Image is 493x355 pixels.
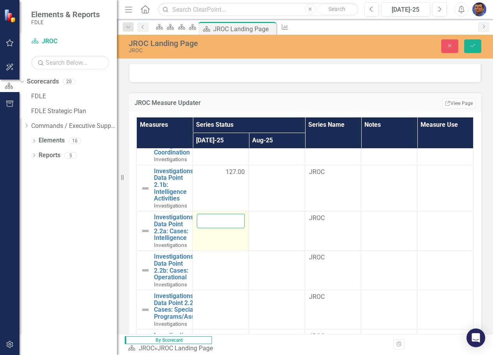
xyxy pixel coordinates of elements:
div: 16 [69,137,81,144]
div: [DATE]-25 [384,5,428,14]
input: Search ClearPoint... [158,3,358,16]
span: Search [329,6,345,12]
a: Scorecards [27,77,59,86]
a: JROC [31,37,109,46]
a: View Page [442,98,475,108]
img: Not Defined [141,184,150,193]
a: Investigations Data Point 2.2b: Cases: Operational [154,253,193,280]
a: Elements [39,136,65,145]
span: JROC [309,168,357,177]
button: [DATE]-25 [381,2,431,16]
span: Investigations [154,156,187,162]
div: JROC Landing Page [213,24,274,34]
div: 5 [64,152,77,159]
div: Open Intercom Messenger [466,328,485,347]
img: Not Defined [141,226,150,236]
span: Investigations [154,202,187,209]
input: Search Below... [31,56,109,69]
div: 20 [63,78,75,85]
span: 127.00 [226,168,245,177]
a: Reports [39,151,60,160]
span: JROC [309,293,357,302]
span: Investigations [154,321,187,327]
img: ClearPoint Strategy [4,9,18,23]
button: Search [318,4,357,15]
a: JROC [139,344,154,352]
div: JROC Landing Page [157,344,213,352]
span: JROC [309,332,357,341]
span: Investigations [154,281,187,288]
img: Not Defined [141,305,150,314]
div: » [128,344,216,353]
a: Commands / Executive Support Branch [31,122,117,131]
img: Not Defined [141,266,150,275]
span: Investigations [154,242,187,248]
a: FDLE Strategic Plan [31,107,117,116]
span: By Scorecard [125,336,212,344]
a: Investigations Data Point 2.2c: Cases: Special Programs/Assists [154,293,204,320]
span: JROC [309,214,357,223]
div: JROC [129,48,321,53]
div: JROC Landing Page [129,39,321,48]
a: Investigations Data Point 2.1b: Intelligence Activities [154,168,193,202]
small: FDLE [31,19,100,25]
span: JROC [309,253,357,262]
img: Victor Bolena [472,2,486,16]
a: FDLE [31,92,117,101]
h3: JROC Measure Updater [134,99,360,106]
a: Investigations Data Point 2.2a: Cases: Intelligence [154,214,193,241]
span: Elements & Reports [31,10,100,19]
